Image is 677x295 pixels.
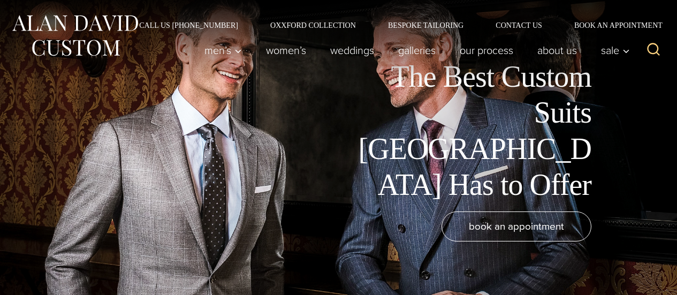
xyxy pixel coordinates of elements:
a: Book an Appointment [558,21,666,29]
a: About Us [526,40,589,61]
nav: Secondary Navigation [123,21,666,29]
a: Bespoke Tailoring [372,21,480,29]
a: Contact Us [480,21,558,29]
nav: Primary Navigation [193,40,636,61]
a: Galleries [386,40,448,61]
span: Sale [601,45,630,56]
a: Call Us [PHONE_NUMBER] [123,21,254,29]
img: Alan David Custom [11,12,139,59]
a: weddings [318,40,386,61]
a: book an appointment [442,211,591,241]
span: book an appointment [469,218,564,234]
a: Oxxford Collection [254,21,372,29]
a: Women’s [254,40,318,61]
a: Our Process [448,40,526,61]
button: View Search Form [641,37,666,63]
span: Men’s [204,45,242,56]
h1: The Best Custom Suits [GEOGRAPHIC_DATA] Has to Offer [351,59,591,203]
